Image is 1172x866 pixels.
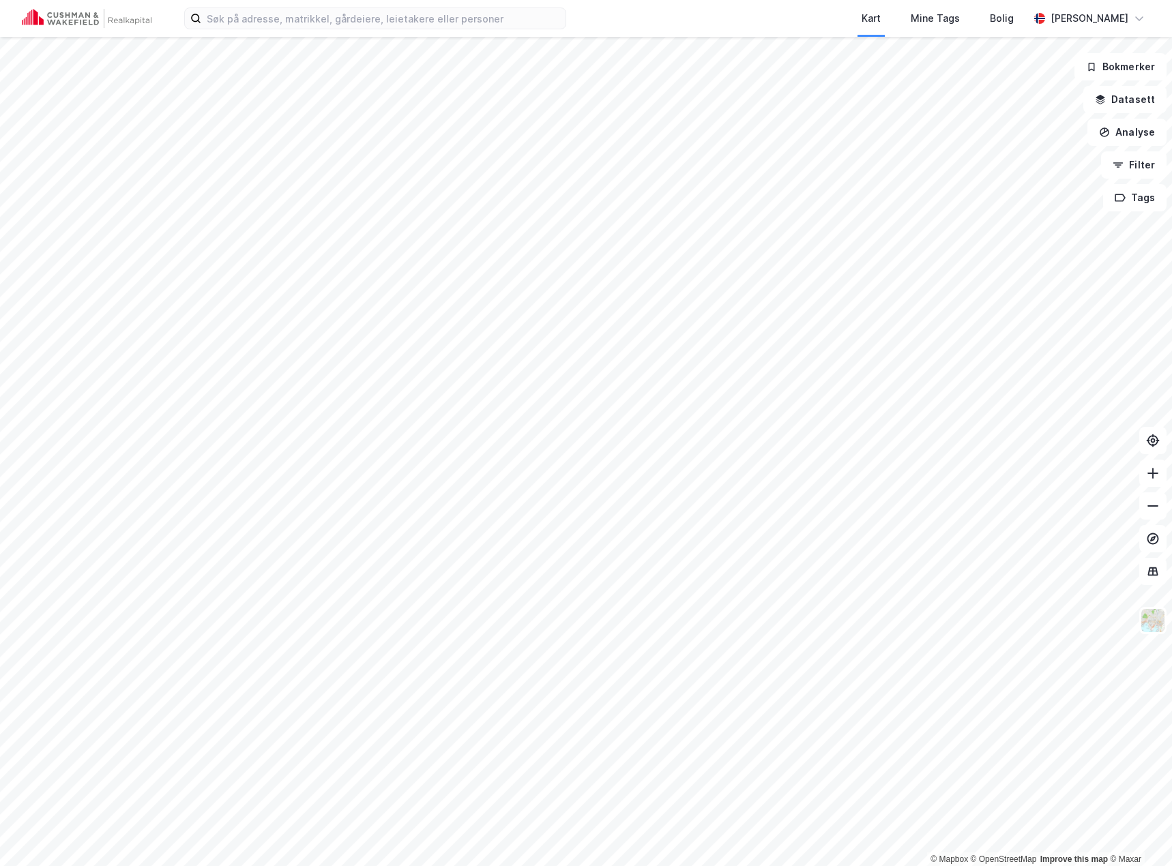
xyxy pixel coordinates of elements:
div: Mine Tags [911,10,960,27]
button: Datasett [1083,86,1167,113]
button: Analyse [1087,119,1167,146]
div: Kart [862,10,881,27]
div: Bolig [990,10,1014,27]
button: Tags [1103,184,1167,211]
img: cushman-wakefield-realkapital-logo.202ea83816669bd177139c58696a8fa1.svg [22,9,151,28]
img: Z [1140,608,1166,633]
a: Mapbox [931,854,968,864]
button: Bokmerker [1074,53,1167,80]
a: OpenStreetMap [971,854,1037,864]
a: Improve this map [1040,854,1108,864]
button: Filter [1101,151,1167,179]
div: [PERSON_NAME] [1051,10,1128,27]
div: Kontrollprogram for chat [1104,801,1172,866]
input: Søk på adresse, matrikkel, gårdeiere, leietakere eller personer [201,8,566,29]
iframe: Chat Widget [1104,801,1172,866]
